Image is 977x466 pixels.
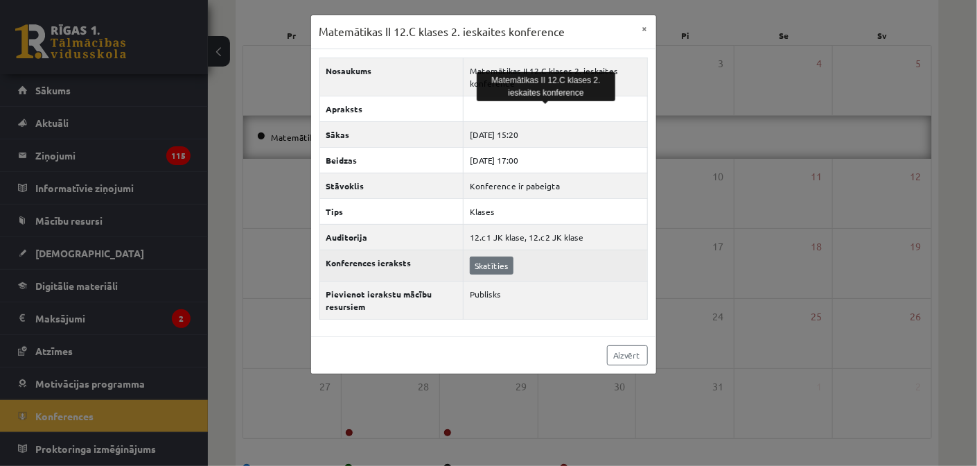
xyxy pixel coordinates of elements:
[319,58,464,96] th: Nosaukums
[319,281,464,319] th: Pievienot ierakstu mācību resursiem
[464,58,647,96] td: Matemātikas II 12.C klases 2. ieskaites konference
[464,147,647,173] td: [DATE] 17:00
[464,121,647,147] td: [DATE] 15:20
[319,96,464,121] th: Apraksts
[319,147,464,173] th: Beidzas
[319,173,464,198] th: Stāvoklis
[319,250,464,281] th: Konferences ieraksts
[319,224,464,250] th: Auditorija
[464,281,647,319] td: Publisks
[319,198,464,224] th: Tips
[319,24,565,40] h3: Matemātikas II 12.C klases 2. ieskaites konference
[464,198,647,224] td: Klases
[477,72,615,101] div: Matemātikas II 12.C klases 2. ieskaites konference
[470,257,513,275] a: Skatīties
[634,15,656,42] button: ×
[464,173,647,198] td: Konference ir pabeigta
[607,345,648,365] a: Aizvērt
[319,121,464,147] th: Sākas
[464,224,647,250] td: 12.c1 JK klase, 12.c2 JK klase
